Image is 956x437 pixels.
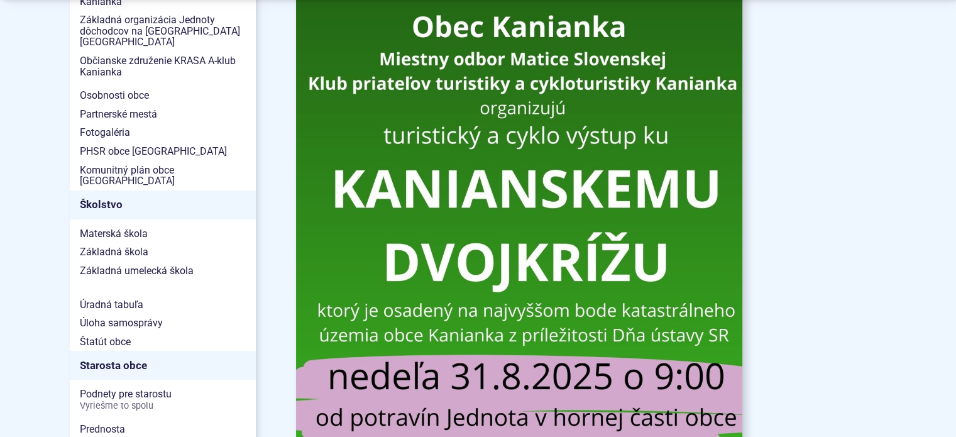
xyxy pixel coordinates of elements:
[80,296,246,314] span: Úradná tabuľa
[70,52,256,81] a: Občianske združenie KRASA A-klub Kanianka
[70,123,256,142] a: Fotogaléria
[80,262,246,280] span: Základná umelecká škola
[80,123,246,142] span: Fotogaléria
[80,195,246,214] span: Školstvo
[70,243,256,262] a: Základná škola
[80,314,246,333] span: Úloha samosprávy
[80,105,246,124] span: Partnerské mestá
[70,11,256,52] a: Základná organizácia Jednoty dôchodcov na [GEOGRAPHIC_DATA] [GEOGRAPHIC_DATA]
[80,385,246,414] span: Podnety pre starostu
[80,401,246,411] span: Vyriešme to spolu
[70,385,256,414] a: Podnety pre starostuVyriešme to spolu
[80,333,246,351] span: Štatút obce
[80,86,246,105] span: Osobnosti obce
[80,161,246,191] span: Komunitný plán obce [GEOGRAPHIC_DATA]
[80,52,246,81] span: Občianske združenie KRASA A-klub Kanianka
[80,356,246,375] span: Starosta obce
[80,142,246,161] span: PHSR obce [GEOGRAPHIC_DATA]
[70,86,256,105] a: Osobnosti obce
[70,314,256,333] a: Úloha samosprávy
[70,351,256,380] a: Starosta obce
[80,224,246,243] span: Materská škola
[70,105,256,124] a: Partnerské mestá
[80,11,246,52] span: Základná organizácia Jednoty dôchodcov na [GEOGRAPHIC_DATA] [GEOGRAPHIC_DATA]
[70,296,256,314] a: Úradná tabuľa
[70,262,256,280] a: Základná umelecká škola
[70,224,256,243] a: Materská škola
[70,142,256,161] a: PHSR obce [GEOGRAPHIC_DATA]
[70,161,256,191] a: Komunitný plán obce [GEOGRAPHIC_DATA]
[70,191,256,219] a: Školstvo
[70,333,256,351] a: Štatút obce
[80,243,246,262] span: Základná škola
